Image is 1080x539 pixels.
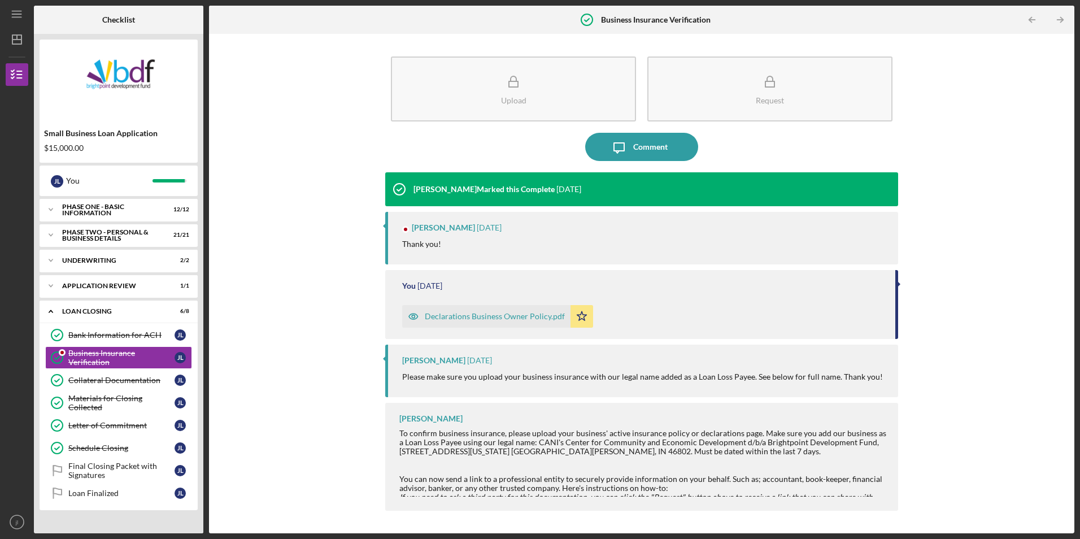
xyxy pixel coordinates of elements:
div: [PERSON_NAME] [402,356,465,365]
b: Checklist [102,15,135,24]
button: Declarations Business Owner Policy.pdf [402,305,593,328]
button: Upload [391,56,636,121]
div: [PERSON_NAME] Marked this Complete [413,185,555,194]
div: Underwriting [62,257,161,264]
a: Materials for Closing Collectedjl [45,392,192,414]
div: You [402,281,416,290]
div: Schedule Closing [68,444,175,453]
div: [PERSON_NAME] [399,414,463,423]
div: j l [175,375,186,386]
p: Please make sure you upload your business insurance with our legal name added as a Loan Loss Paye... [402,371,883,383]
em: If you need to ask a third party for this documentation, you can click the "Request" button above... [399,492,873,520]
div: Loan Finalized [68,489,175,498]
div: j l [175,329,186,341]
a: Final Closing Packet with Signaturesjl [45,459,192,482]
div: Collateral Documentation [68,376,175,385]
a: Schedule Closingjl [45,437,192,459]
button: Comment [585,133,698,161]
div: $15,000.00 [44,144,193,153]
div: To confirm business insurance, please upload your business' active insurance policy or declaratio... [399,429,886,456]
div: j l [51,175,63,188]
div: Request [756,96,784,105]
button: jl [6,511,28,533]
time: 2025-09-18 13:06 [467,356,492,365]
time: 2025-09-22 14:48 [556,185,581,194]
div: j l [175,397,186,408]
text: jl [15,519,18,525]
div: j l [175,420,186,431]
a: Loan Finalizedjl [45,482,192,505]
b: Business Insurance Verification [601,15,711,24]
div: [PERSON_NAME] [412,223,475,232]
a: Collateral Documentationjl [45,369,192,392]
div: j l [175,442,186,454]
div: Letter of Commitment [68,421,175,430]
a: Letter of Commitmentjl [45,414,192,437]
div: 2 / 2 [169,257,189,264]
div: Declarations Business Owner Policy.pdf [425,312,565,321]
a: Bank Information for ACHjl [45,324,192,346]
div: Bank Information for ACH [68,331,175,340]
div: Comment [633,133,668,161]
div: ​ [399,493,886,520]
div: j l [175,352,186,363]
div: You [66,171,153,190]
div: Upload [501,96,526,105]
div: Phase One - Basic Information [62,203,161,216]
div: 12 / 12 [169,206,189,213]
a: Business Insurance Verificationjl [45,346,192,369]
div: Application Review [62,282,161,289]
div: 6 / 8 [169,308,189,315]
button: Request [647,56,892,121]
div: Loan Closing [62,308,161,315]
div: PHASE TWO - PERSONAL & BUSINESS DETAILS [62,229,161,242]
div: j l [175,465,186,476]
div: Materials for Closing Collected [68,394,175,412]
img: Product logo [40,45,198,113]
div: You can now send a link to a professional entity to securely provide information on your behalf. ... [399,475,886,493]
div: Final Closing Packet with Signatures [68,462,175,480]
time: 2025-09-19 21:36 [417,281,442,290]
div: 1 / 1 [169,282,189,289]
p: Thank you! [402,238,441,250]
div: Business Insurance Verification [68,349,175,367]
div: 21 / 21 [169,232,189,238]
time: 2025-09-22 14:48 [477,223,502,232]
div: j l [175,488,186,499]
div: Small Business Loan Application [44,129,193,138]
